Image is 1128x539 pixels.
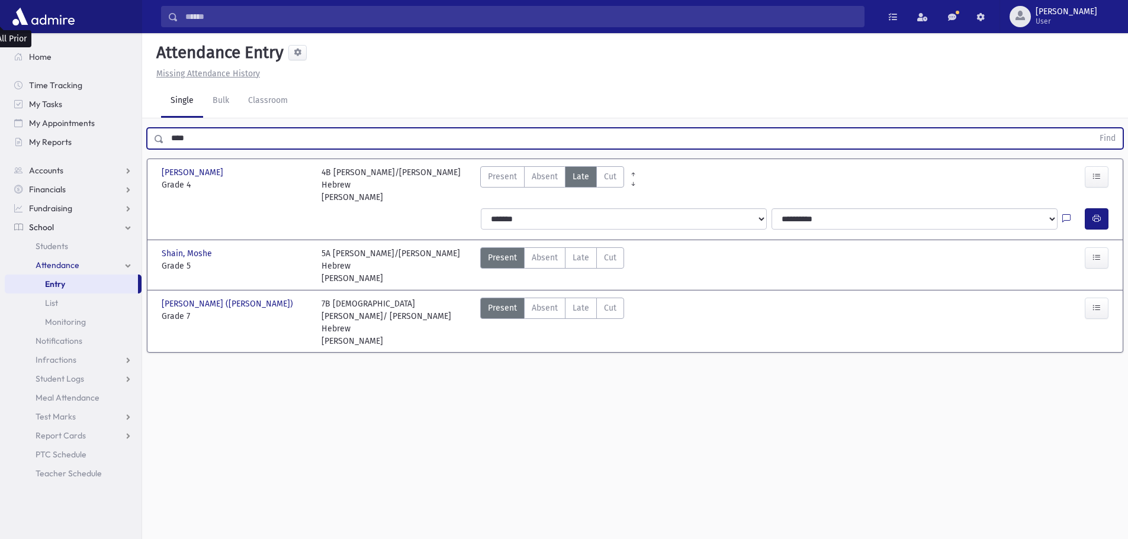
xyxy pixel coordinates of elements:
a: Time Tracking [5,76,142,95]
span: [PERSON_NAME] ([PERSON_NAME]) [162,298,295,310]
span: Students [36,241,68,251]
h5: Attendance Entry [152,43,284,63]
div: 4B [PERSON_NAME]/[PERSON_NAME] Hebrew [PERSON_NAME] [322,166,470,204]
a: Missing Attendance History [152,69,260,79]
span: Test Marks [36,411,76,422]
a: School [5,218,142,237]
a: Bulk [203,85,239,118]
span: Grade 7 [162,310,310,322]
a: Attendance [5,256,142,275]
div: 5A [PERSON_NAME]/[PERSON_NAME] Hebrew [PERSON_NAME] [322,247,470,285]
span: Student Logs [36,373,84,384]
span: My Tasks [29,99,62,109]
span: Fundraising [29,203,72,214]
a: Notifications [5,331,142,350]
span: Absent [532,251,558,264]
a: List [5,293,142,312]
span: [PERSON_NAME] [162,166,226,179]
span: Infractions [36,354,76,365]
a: My Appointments [5,114,142,133]
a: Infractions [5,350,142,369]
span: User [1036,17,1097,26]
span: Shain, Moshe [162,247,214,260]
span: Financials [29,184,66,195]
span: Notifications [36,335,82,346]
span: My Appointments [29,118,95,128]
a: Fundraising [5,199,142,218]
a: Meal Attendance [5,388,142,407]
a: Home [5,47,142,66]
a: Monitoring [5,312,142,331]
span: Meal Attendance [36,392,99,403]
div: AttTypes [480,298,624,347]
u: Missing Attendance History [156,69,260,79]
span: Teacher Schedule [36,468,102,479]
a: Test Marks [5,407,142,426]
span: Late [573,251,589,264]
span: Time Tracking [29,80,82,91]
span: My Reports [29,137,72,147]
span: School [29,222,54,233]
span: Present [488,251,517,264]
button: Find [1092,128,1123,149]
span: Entry [45,279,65,289]
span: Home [29,51,52,62]
a: Report Cards [5,426,142,445]
span: Present [488,302,517,314]
span: Late [573,302,589,314]
span: Cut [604,302,616,314]
span: Absent [532,170,558,183]
a: Students [5,237,142,256]
span: Grade 4 [162,179,310,191]
span: Report Cards [36,430,86,441]
img: AdmirePro [9,5,78,28]
span: [PERSON_NAME] [1036,7,1097,17]
a: Student Logs [5,369,142,388]
span: Cut [604,170,616,183]
span: Accounts [29,165,63,176]
input: Search [178,6,864,27]
div: AttTypes [480,166,624,204]
span: Present [488,170,517,183]
a: PTC Schedule [5,445,142,464]
div: 7B [DEMOGRAPHIC_DATA][PERSON_NAME]/ [PERSON_NAME] Hebrew [PERSON_NAME] [322,298,470,347]
a: Single [161,85,203,118]
a: Financials [5,180,142,199]
span: List [45,298,58,308]
a: Entry [5,275,138,293]
span: Monitoring [45,317,86,327]
span: Attendance [36,260,79,270]
span: Cut [604,251,616,264]
span: Late [573,170,589,183]
a: My Tasks [5,95,142,114]
span: Grade 5 [162,260,310,272]
a: Teacher Schedule [5,464,142,483]
span: PTC Schedule [36,449,86,460]
span: Absent [532,302,558,314]
a: Classroom [239,85,297,118]
a: Accounts [5,161,142,180]
div: AttTypes [480,247,624,285]
a: My Reports [5,133,142,151]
